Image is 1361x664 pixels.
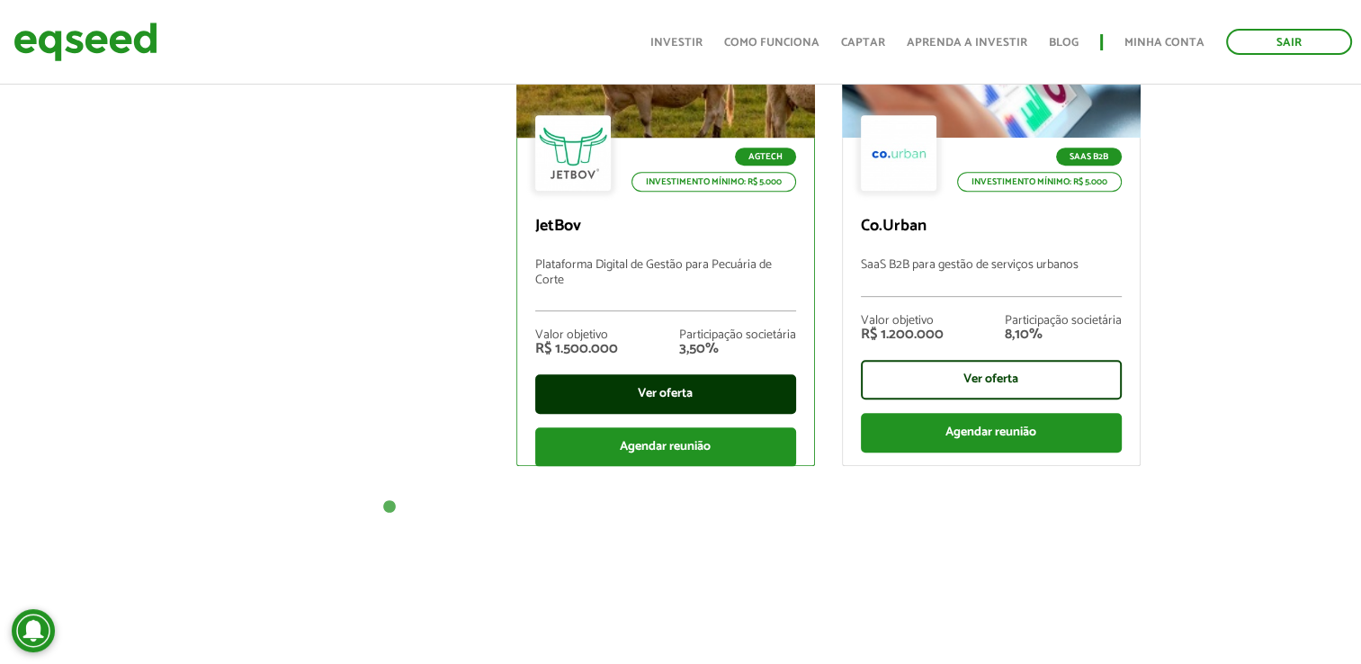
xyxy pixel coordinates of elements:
a: Investir [650,37,703,49]
a: Como funciona [724,37,819,49]
div: Agendar reunião [861,413,1122,453]
p: Investimento mínimo: R$ 5.000 [957,172,1122,192]
div: Valor objetivo [535,329,618,342]
p: Co.Urban [861,217,1122,237]
div: R$ 1.200.000 [861,328,944,342]
p: SaaS B2B [1056,148,1122,166]
p: Plataforma Digital de Gestão para Pecuária de Corte [535,258,796,311]
a: Blog [1049,37,1079,49]
p: Investimento mínimo: R$ 5.000 [631,172,796,192]
div: 8,10% [1005,328,1122,342]
div: Ver oferta [535,374,796,414]
div: Participação societária [679,329,796,342]
a: Minha conta [1124,37,1204,49]
button: 1 of 1 [381,498,398,516]
a: Captar [841,37,885,49]
a: Aprenda a investir [907,37,1027,49]
img: EqSeed [13,18,157,66]
p: Agtech [735,148,796,166]
a: Sair [1226,29,1352,55]
p: SaaS B2B para gestão de serviços urbanos [861,258,1122,297]
div: Participação societária [1005,315,1122,328]
div: Agendar reunião [535,427,796,467]
div: Ver oferta [861,360,1122,399]
p: JetBov [535,217,796,237]
div: 3,50% [679,342,796,356]
div: R$ 1.500.000 [535,342,618,356]
div: Valor objetivo [861,315,944,328]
